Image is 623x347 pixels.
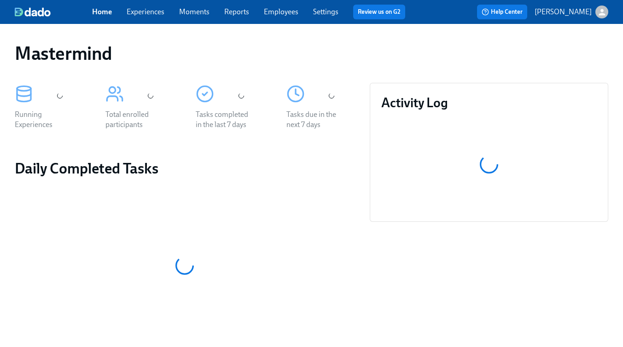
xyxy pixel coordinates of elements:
[313,7,338,16] a: Settings
[353,5,405,19] button: Review us on G2
[264,7,298,16] a: Employees
[92,7,112,16] a: Home
[196,110,255,130] div: Tasks completed in the last 7 days
[127,7,164,16] a: Experiences
[535,6,608,18] button: [PERSON_NAME]
[105,110,164,130] div: Total enrolled participants
[358,7,401,17] a: Review us on G2
[477,5,527,19] button: Help Center
[381,94,597,111] h3: Activity Log
[15,110,74,130] div: Running Experiences
[15,42,112,64] h1: Mastermind
[224,7,249,16] a: Reports
[179,7,210,16] a: Moments
[15,7,92,17] a: dado
[535,7,592,17] p: [PERSON_NAME]
[286,110,345,130] div: Tasks due in the next 7 days
[15,159,355,178] h2: Daily Completed Tasks
[482,7,523,17] span: Help Center
[15,7,51,17] img: dado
